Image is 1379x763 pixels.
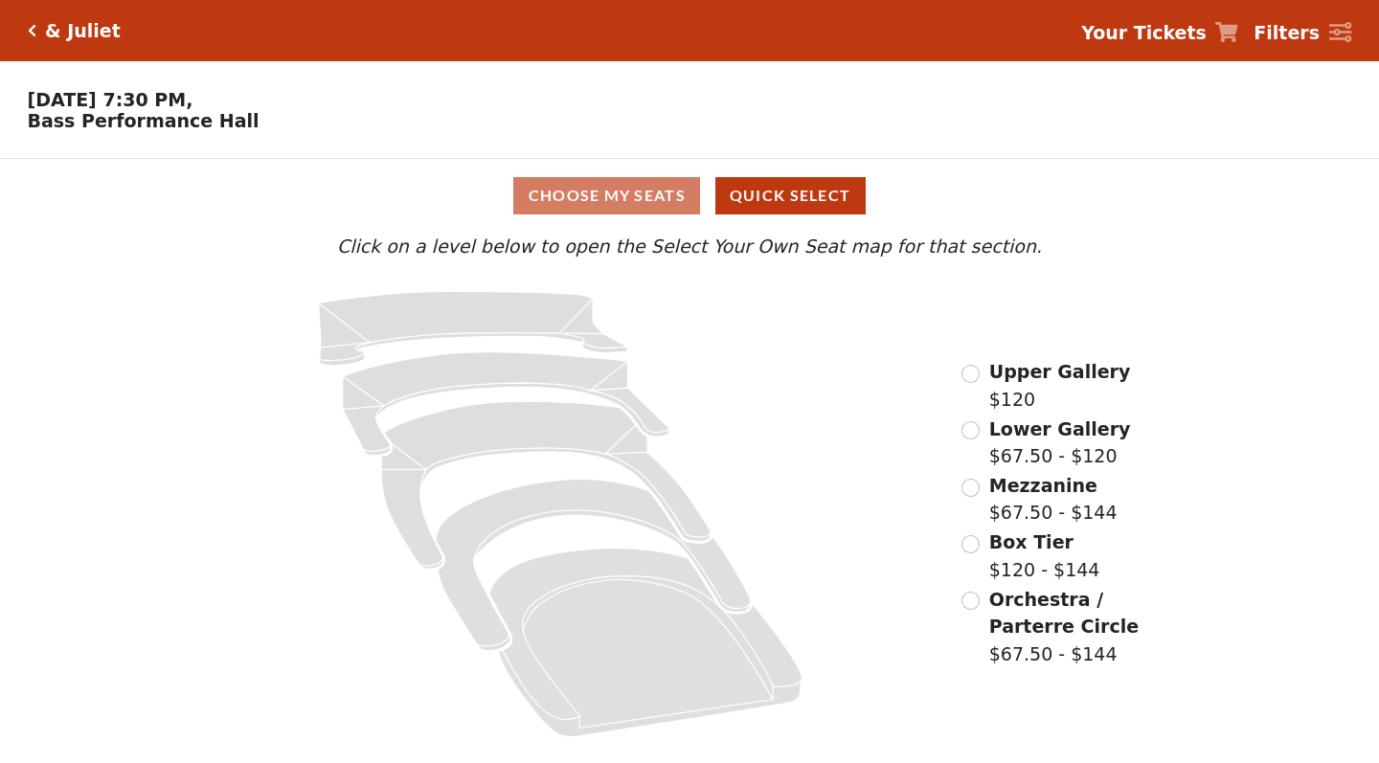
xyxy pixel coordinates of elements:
label: $120 - $144 [989,528,1100,583]
span: Lower Gallery [989,418,1131,439]
span: Upper Gallery [989,361,1131,382]
a: Your Tickets [1081,19,1238,47]
h5: & Juliet [45,20,121,42]
a: Filters [1254,19,1351,47]
p: Click on a level below to open the Select Your Own Seat map for that section. [186,233,1193,260]
a: Click here to go back to filters [28,24,36,37]
label: $120 [989,358,1131,413]
path: Lower Gallery - Seats Available: 112 [343,352,669,456]
strong: Filters [1254,22,1320,43]
span: Box Tier [989,531,1074,552]
span: Orchestra / Parterre Circle [989,589,1139,638]
button: Quick Select [715,177,866,214]
label: $67.50 - $144 [989,586,1193,668]
label: $67.50 - $120 [989,415,1131,470]
path: Upper Gallery - Seats Available: 163 [319,292,627,366]
path: Orchestra / Parterre Circle - Seats Available: 38 [489,548,802,736]
label: $67.50 - $144 [989,472,1118,527]
span: Mezzanine [989,475,1097,496]
strong: Your Tickets [1081,22,1207,43]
